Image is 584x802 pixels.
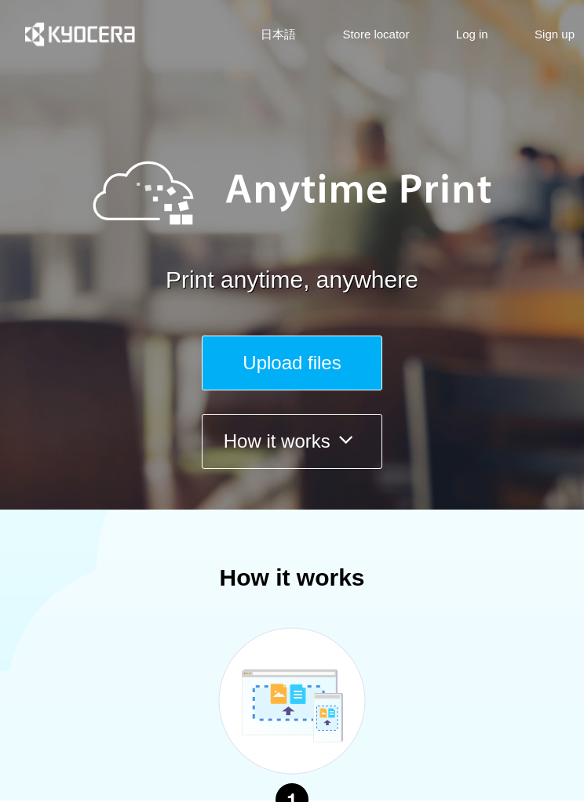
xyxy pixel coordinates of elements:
[261,26,296,42] a: 日本語
[342,26,409,42] a: Store locator
[535,26,575,42] a: Sign up
[202,414,382,469] button: How it works
[202,336,382,390] button: Upload files
[456,26,488,42] a: Log in
[243,352,341,373] span: Upload files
